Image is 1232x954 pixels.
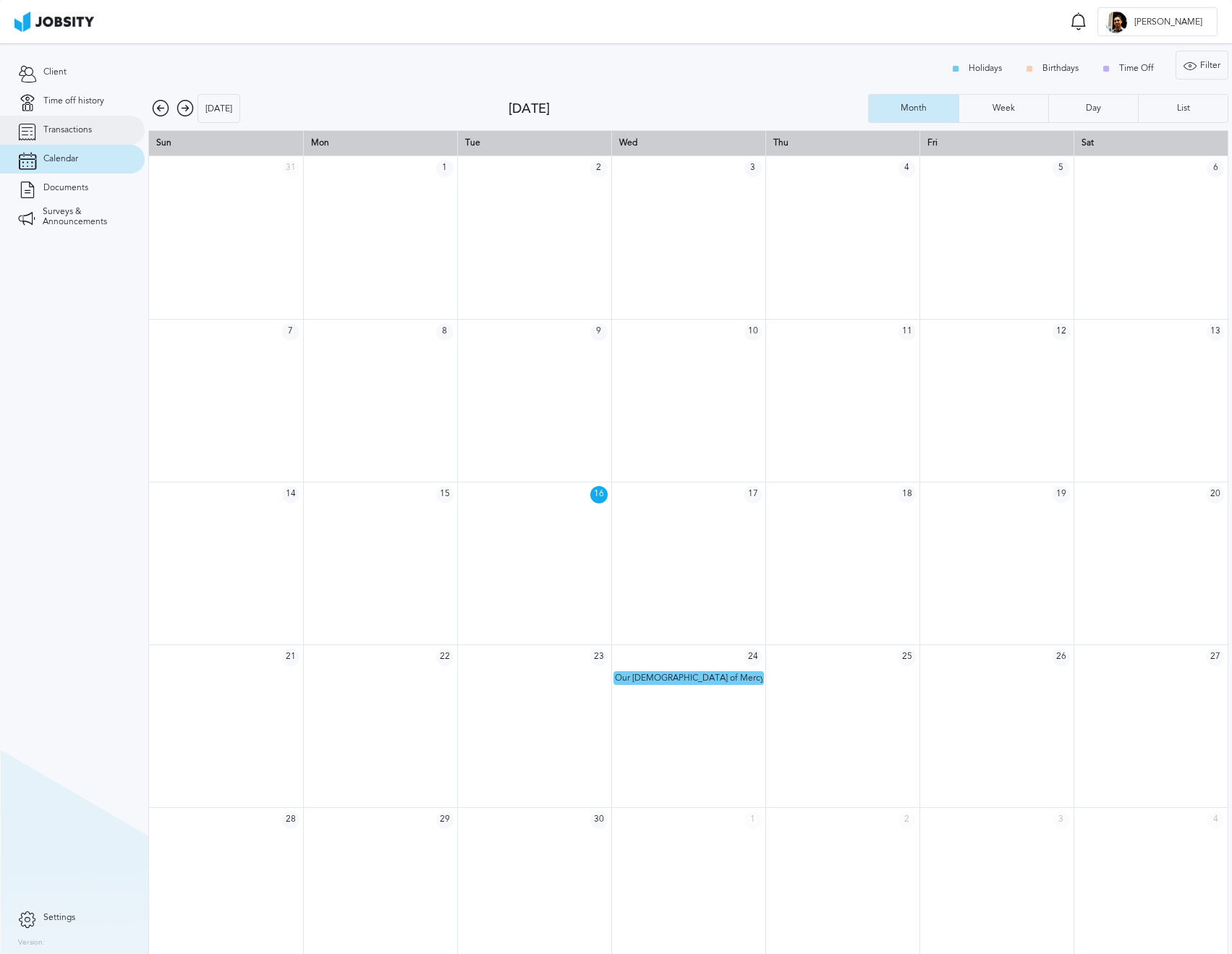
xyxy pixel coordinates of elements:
[43,125,92,135] span: Transactions
[436,649,454,666] span: 22
[43,67,67,77] span: Client
[744,486,762,503] span: 17
[893,103,934,114] div: Month
[590,812,608,829] span: 30
[898,812,916,829] span: 2
[1138,94,1228,123] button: List
[1207,486,1224,503] span: 20
[43,207,127,227] span: Surveys & Announcements
[1176,51,1228,80] div: Filter
[1207,160,1224,177] span: 6
[615,673,765,683] span: Our [DEMOGRAPHIC_DATA] of Mercy
[282,649,299,666] span: 21
[14,12,94,32] img: ab4bad089aa723f57921c736e9817d99.png
[1082,137,1094,148] span: Sat
[590,160,608,177] span: 2
[1207,649,1224,666] span: 27
[198,95,239,124] div: [DATE]
[282,486,299,503] span: 14
[1053,160,1070,177] span: 5
[436,160,454,177] span: 1
[773,137,789,148] span: Thu
[282,323,299,341] span: 7
[436,812,454,829] span: 29
[18,939,45,947] label: Version:
[1207,323,1224,341] span: 13
[898,486,916,503] span: 18
[436,486,454,503] span: 15
[744,323,762,341] span: 10
[590,649,608,666] span: 23
[1079,103,1108,114] div: Day
[1170,103,1197,114] div: List
[282,812,299,829] span: 28
[898,323,916,341] span: 11
[43,96,104,106] span: Time off history
[1053,323,1070,341] span: 12
[927,137,938,148] span: Fri
[1176,51,1228,80] button: Filter
[43,154,78,164] span: Calendar
[311,137,329,148] span: Mon
[156,137,171,148] span: Sun
[898,160,916,177] span: 4
[959,94,1048,123] button: Week
[1207,812,1224,829] span: 4
[1127,17,1210,27] span: [PERSON_NAME]
[1053,486,1070,503] span: 19
[43,183,88,193] span: Documents
[590,323,608,341] span: 9
[868,94,958,123] button: Month
[465,137,480,148] span: Tue
[985,103,1022,114] div: Week
[282,160,299,177] span: 31
[1048,94,1138,123] button: Day
[619,137,637,148] span: Wed
[590,486,608,503] span: 16
[436,323,454,341] span: 8
[509,101,869,116] div: [DATE]
[43,913,75,923] span: Settings
[744,649,762,666] span: 24
[1097,7,1218,36] button: L[PERSON_NAME]
[744,812,762,829] span: 1
[744,160,762,177] span: 3
[197,94,240,123] button: [DATE]
[1053,812,1070,829] span: 3
[1053,649,1070,666] span: 26
[898,649,916,666] span: 25
[1105,12,1127,33] div: L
